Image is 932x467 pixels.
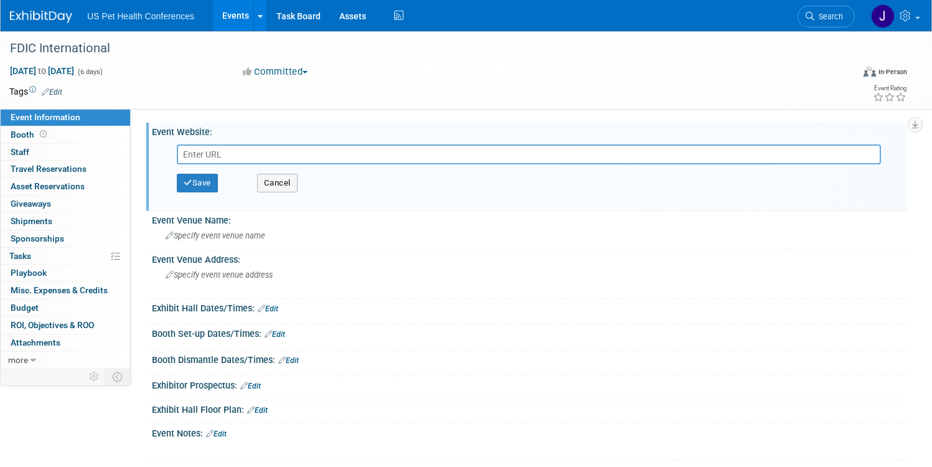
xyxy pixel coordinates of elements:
span: Search [814,12,843,21]
div: Event Rating [873,85,906,92]
span: Event Information [11,112,80,122]
a: Tasks [1,248,130,265]
a: Budget [1,300,130,316]
div: Event Notes: [152,424,907,440]
div: Event Format [773,65,907,83]
a: Search [798,6,855,27]
button: Save [177,174,218,192]
td: Personalize Event Tab Strip [83,369,105,385]
span: Asset Reservations [11,181,85,191]
a: Edit [278,356,299,365]
span: ROI, Objectives & ROO [11,320,94,330]
div: Booth Set-up Dates/Times: [152,324,907,341]
a: more [1,352,130,369]
span: Attachments [11,337,60,347]
span: Booth not reserved yet [37,130,49,139]
div: Exhibit Hall Dates/Times: [152,299,907,315]
span: (6 days) [77,68,103,76]
a: Travel Reservations [1,161,130,177]
div: FDIC International [6,37,831,60]
a: Staff [1,144,130,161]
img: Jessica Ocampo [871,4,895,28]
div: Event Venue Address: [152,250,907,266]
a: Attachments [1,334,130,351]
div: Event Venue Name: [152,211,907,227]
div: Exhibitor Prospectus: [152,376,907,392]
span: Tasks [9,251,31,261]
a: Asset Reservations [1,178,130,195]
a: Playbook [1,265,130,281]
td: Toggle Event Tabs [105,369,131,385]
span: Misc. Expenses & Credits [11,285,108,295]
a: Giveaways [1,196,130,212]
a: Misc. Expenses & Credits [1,282,130,299]
a: Shipments [1,213,130,230]
a: Edit [258,304,278,313]
img: Format-Inperson.png [864,67,876,77]
a: Edit [42,88,62,97]
span: Specify event venue name [166,231,265,240]
span: Travel Reservations [11,164,87,174]
span: Giveaways [11,199,51,209]
span: [DATE] [DATE] [9,65,75,77]
a: Edit [240,382,261,390]
button: Cancel [257,174,298,192]
span: US Pet Health Conferences [87,11,194,21]
span: Budget [11,303,39,313]
input: Enter URL [177,144,881,164]
button: Committed [238,65,313,78]
span: Booth [11,130,49,139]
a: Event Information [1,109,130,126]
div: Event Website: [152,123,907,138]
span: Staff [11,147,29,157]
a: Edit [265,330,285,339]
span: more [8,355,28,365]
div: In-Person [878,67,907,77]
div: Exhibit Hall Floor Plan: [152,400,907,417]
span: Playbook [11,268,47,278]
span: Sponsorships [11,233,64,243]
div: Booth Dismantle Dates/Times: [152,351,907,367]
img: ExhibitDay [10,11,72,23]
span: Shipments [11,216,52,226]
a: Booth [1,126,130,143]
a: Edit [247,406,268,415]
td: Tags [9,85,62,98]
span: to [36,66,48,76]
a: Edit [206,430,227,438]
a: ROI, Objectives & ROO [1,317,130,334]
span: Specify event venue address [166,270,273,280]
a: Sponsorships [1,230,130,247]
